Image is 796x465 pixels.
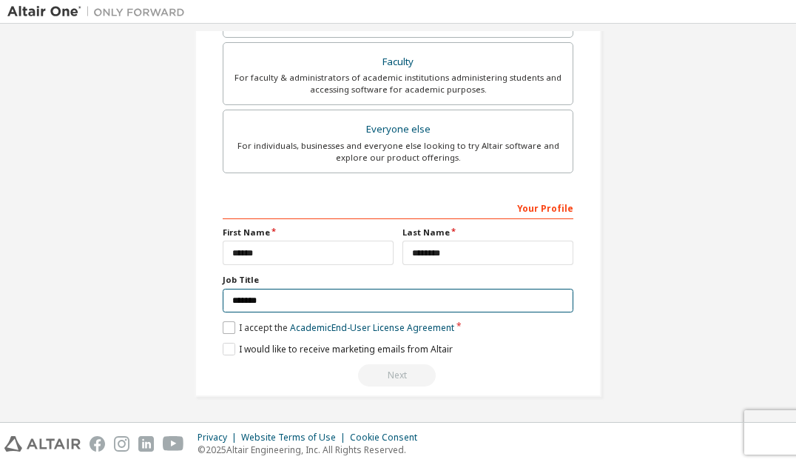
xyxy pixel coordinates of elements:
label: First Name [223,227,394,238]
img: instagram.svg [114,436,129,452]
label: Job Title [223,274,573,286]
div: Website Terms of Use [241,432,350,444]
div: Cookie Consent [350,432,426,444]
label: I accept the [223,321,454,334]
div: Everyone else [232,119,564,140]
p: © 2025 Altair Engineering, Inc. All Rights Reserved. [198,444,426,456]
img: altair_logo.svg [4,436,81,452]
div: Your Profile [223,195,573,219]
div: For faculty & administrators of academic institutions administering students and accessing softwa... [232,72,564,96]
label: I would like to receive marketing emails from Altair [223,343,453,355]
img: youtube.svg [163,436,184,452]
a: Academic End-User License Agreement [290,321,454,334]
img: Altair One [7,4,192,19]
label: Last Name [402,227,573,238]
img: facebook.svg [90,436,105,452]
img: linkedin.svg [138,436,154,452]
div: Read and acccept EULA to continue [223,364,573,387]
div: Faculty [232,52,564,73]
div: Privacy [198,432,241,444]
div: For individuals, businesses and everyone else looking to try Altair software and explore our prod... [232,140,564,164]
